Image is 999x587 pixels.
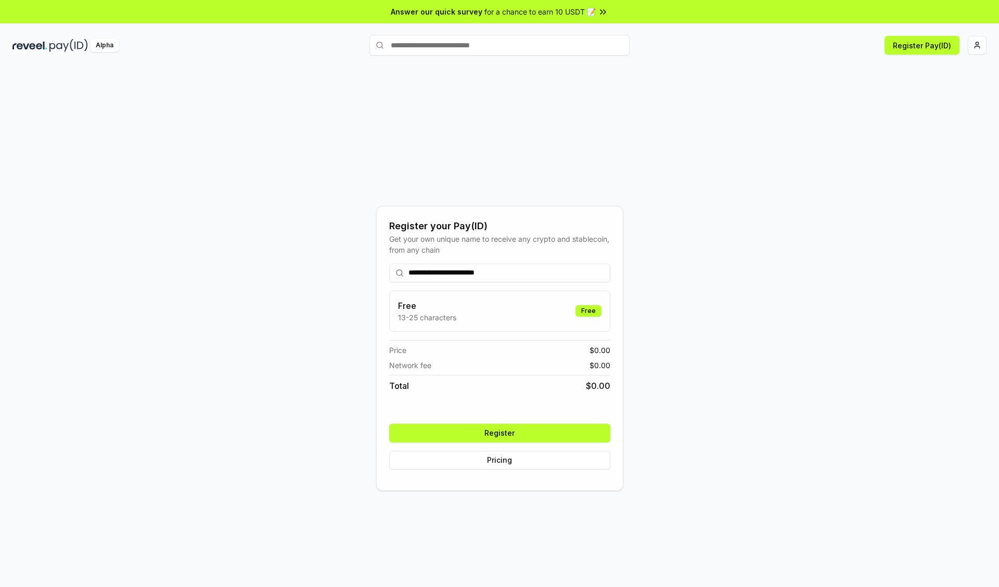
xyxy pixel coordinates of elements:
[49,39,88,52] img: pay_id
[12,39,47,52] img: reveel_dark
[590,360,610,371] span: $ 0.00
[575,305,601,317] div: Free
[391,6,482,17] span: Answer our quick survey
[389,424,610,442] button: Register
[389,233,610,255] div: Get your own unique name to receive any crypto and stablecoin, from any chain
[590,345,610,356] span: $ 0.00
[484,6,596,17] span: for a chance to earn 10 USDT 📝
[398,312,456,323] p: 13-25 characters
[885,36,959,55] button: Register Pay(ID)
[389,451,610,469] button: Pricing
[389,345,406,356] span: Price
[90,39,119,52] div: Alpha
[389,380,409,392] span: Total
[389,360,431,371] span: Network fee
[389,219,610,233] div: Register your Pay(ID)
[586,380,610,392] span: $ 0.00
[398,299,456,312] h3: Free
